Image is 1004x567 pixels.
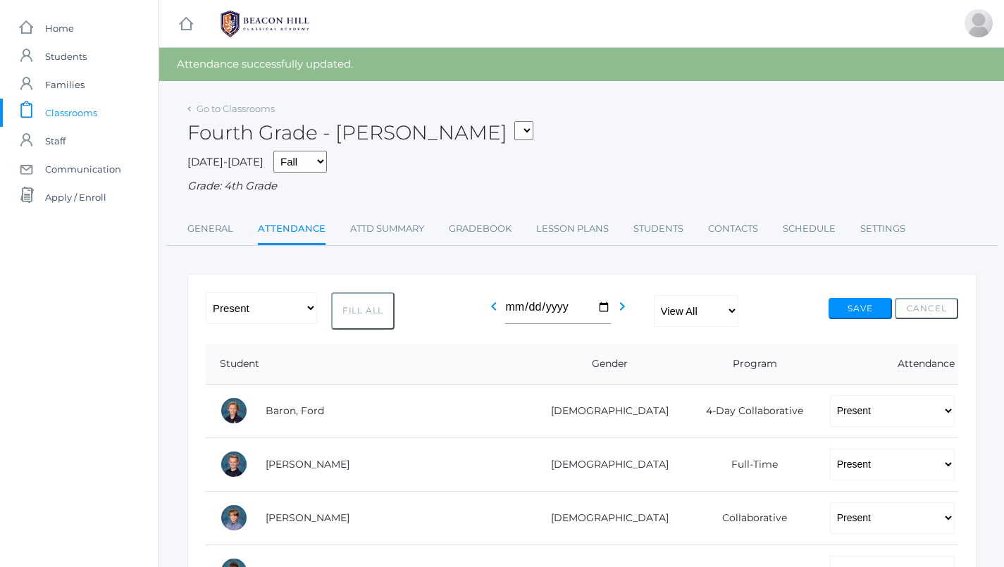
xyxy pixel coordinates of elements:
div: Attendance successfully updated. [159,48,1004,81]
a: General [187,215,233,243]
td: Full-Time [683,437,815,491]
th: Student [206,344,527,385]
a: Lesson Plans [536,215,609,243]
a: Attendance [258,215,326,245]
button: Cancel [895,298,958,319]
span: Home [45,14,74,42]
th: Gender [527,344,683,385]
span: Apply / Enroll [45,183,106,211]
span: Students [45,42,87,70]
i: chevron_right [614,298,631,315]
div: Ford Baron [220,397,248,425]
a: Gradebook [449,215,512,243]
a: Students [633,215,683,243]
div: Lydia Chaffin [965,9,993,37]
div: Grade: 4th Grade [187,178,977,194]
a: Settings [860,215,905,243]
a: Go to Classrooms [197,103,275,114]
div: Jack Crosby [220,504,248,532]
td: [DEMOGRAPHIC_DATA] [527,384,683,437]
i: chevron_left [485,298,502,315]
a: Schedule [783,215,836,243]
th: Program [683,344,815,385]
span: [DATE]-[DATE] [187,155,264,168]
button: Save [829,298,892,319]
a: Attd Summary [350,215,424,243]
span: Communication [45,155,121,183]
a: [PERSON_NAME] [266,511,349,524]
a: chevron_left [485,304,502,318]
a: Baron, Ford [266,404,324,417]
th: Attendance [816,344,958,385]
span: Classrooms [45,99,97,127]
button: Fill All [331,292,395,330]
span: Families [45,70,85,99]
a: Contacts [708,215,758,243]
span: Staff [45,127,66,155]
td: Collaborative [683,491,815,544]
a: chevron_right [614,304,631,318]
div: Brody Bigley [220,450,248,478]
a: [PERSON_NAME] [266,458,349,471]
td: [DEMOGRAPHIC_DATA] [527,437,683,491]
h2: Fourth Grade - [PERSON_NAME] [187,122,533,144]
img: BHCALogos-05-308ed15e86a5a0abce9b8dd61676a3503ac9727e845dece92d48e8588c001991.png [212,6,318,42]
td: [DEMOGRAPHIC_DATA] [527,491,683,544]
td: 4-Day Collaborative [683,384,815,437]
